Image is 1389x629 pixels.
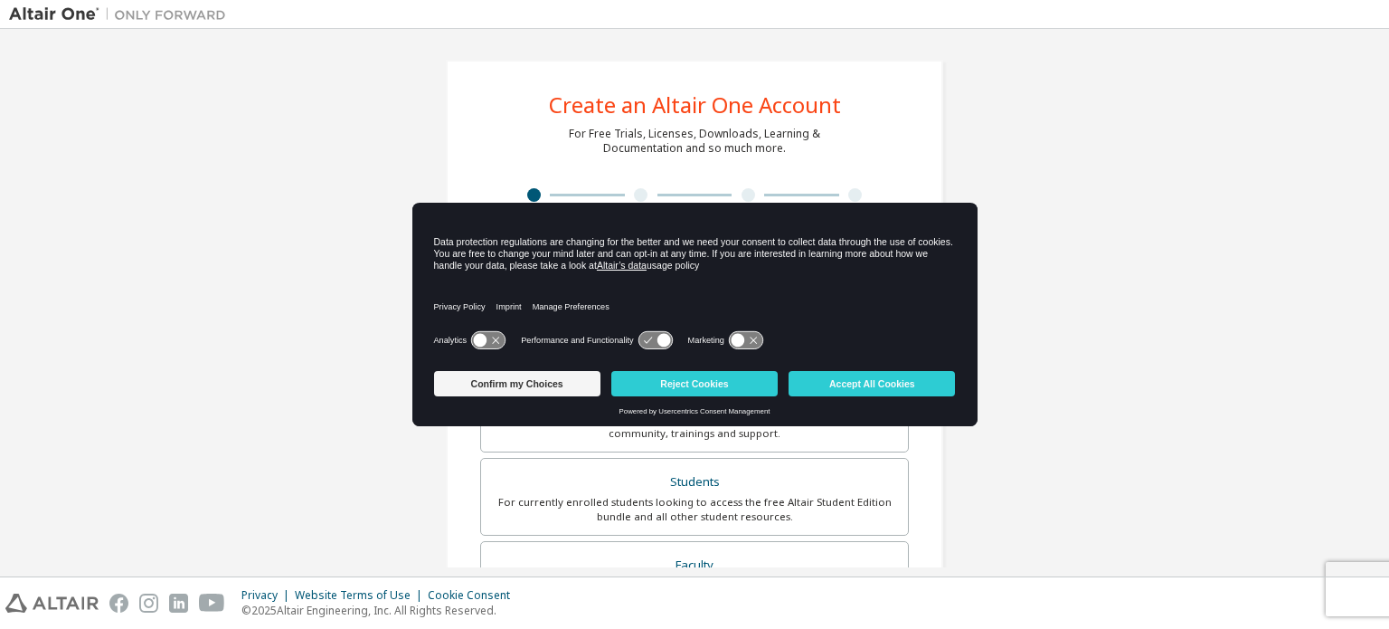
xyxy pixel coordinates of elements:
[295,588,428,603] div: Website Terms of Use
[241,588,295,603] div: Privacy
[109,594,128,613] img: facebook.svg
[199,594,225,613] img: youtube.svg
[569,127,820,156] div: For Free Trials, Licenses, Downloads, Learning & Documentation and so much more.
[169,594,188,613] img: linkedin.svg
[5,594,99,613] img: altair_logo.svg
[492,553,897,578] div: Faculty
[492,470,897,495] div: Students
[9,5,235,24] img: Altair One
[428,588,521,603] div: Cookie Consent
[492,495,897,524] div: For currently enrolled students looking to access the free Altair Student Edition bundle and all ...
[549,94,841,116] div: Create an Altair One Account
[139,594,158,613] img: instagram.svg
[241,603,521,618] p: © 2025 Altair Engineering, Inc. All Rights Reserved.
